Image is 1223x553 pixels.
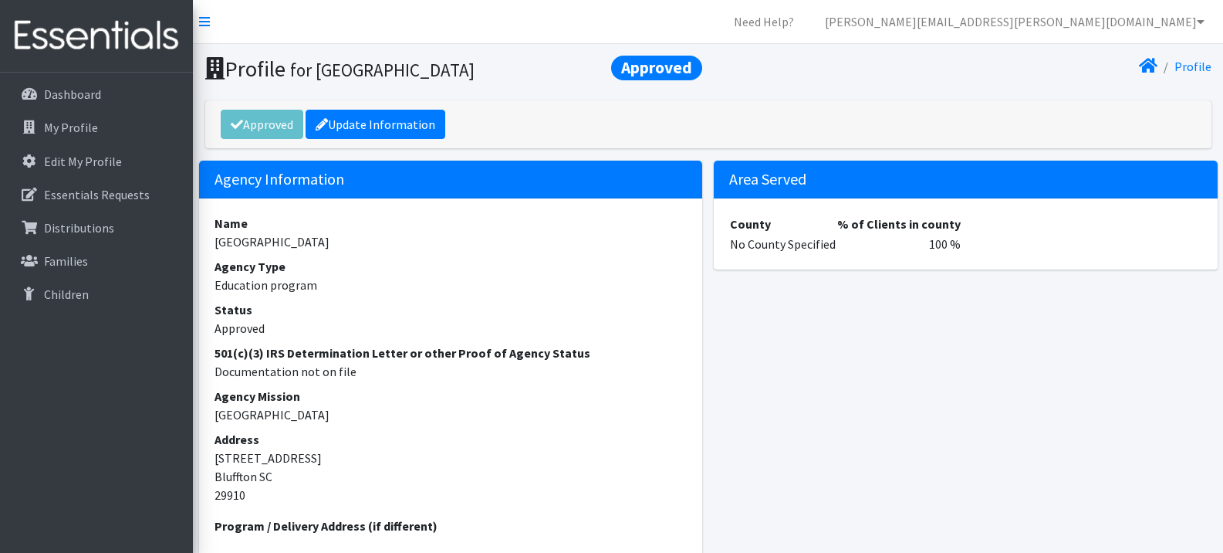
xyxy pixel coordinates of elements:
[215,518,438,534] strong: Program / Delivery Address (if different)
[44,154,122,169] p: Edit My Profile
[306,110,445,139] a: Update Information
[6,246,187,276] a: Families
[729,234,836,254] td: No County Specified
[215,405,688,424] dd: [GEOGRAPHIC_DATA]
[611,56,702,80] span: Approved
[6,112,187,143] a: My Profile
[6,212,187,243] a: Distributions
[215,344,688,362] dt: 501(c)(3) IRS Determination Letter or other Proof of Agency Status
[6,146,187,177] a: Edit My Profile
[215,432,259,447] strong: Address
[729,214,836,234] th: County
[205,56,703,83] h1: Profile
[44,87,101,102] p: Dashboard
[215,362,688,381] dd: Documentation not on file
[215,300,688,319] dt: Status
[44,287,89,302] p: Children
[836,214,961,234] th: % of Clients in county
[199,161,703,198] h5: Agency Information
[721,6,806,37] a: Need Help?
[215,257,688,276] dt: Agency Type
[6,179,187,210] a: Essentials Requests
[813,6,1217,37] a: [PERSON_NAME][EMAIL_ADDRESS][PERSON_NAME][DOMAIN_NAME]
[215,430,688,504] address: [STREET_ADDRESS] Bluffton SC 29910
[215,214,688,232] dt: Name
[290,59,475,81] small: for [GEOGRAPHIC_DATA]
[215,319,688,338] dd: Approved
[6,279,187,310] a: Children
[836,234,961,254] td: 100 %
[215,387,688,405] dt: Agency Mission
[44,187,150,202] p: Essentials Requests
[1174,59,1211,74] a: Profile
[44,120,98,135] p: My Profile
[44,220,114,236] p: Distributions
[215,276,688,294] dd: Education program
[714,161,1218,198] h5: Area Served
[6,10,187,62] img: HumanEssentials
[44,253,88,269] p: Families
[6,79,187,110] a: Dashboard
[215,232,688,251] dd: [GEOGRAPHIC_DATA]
